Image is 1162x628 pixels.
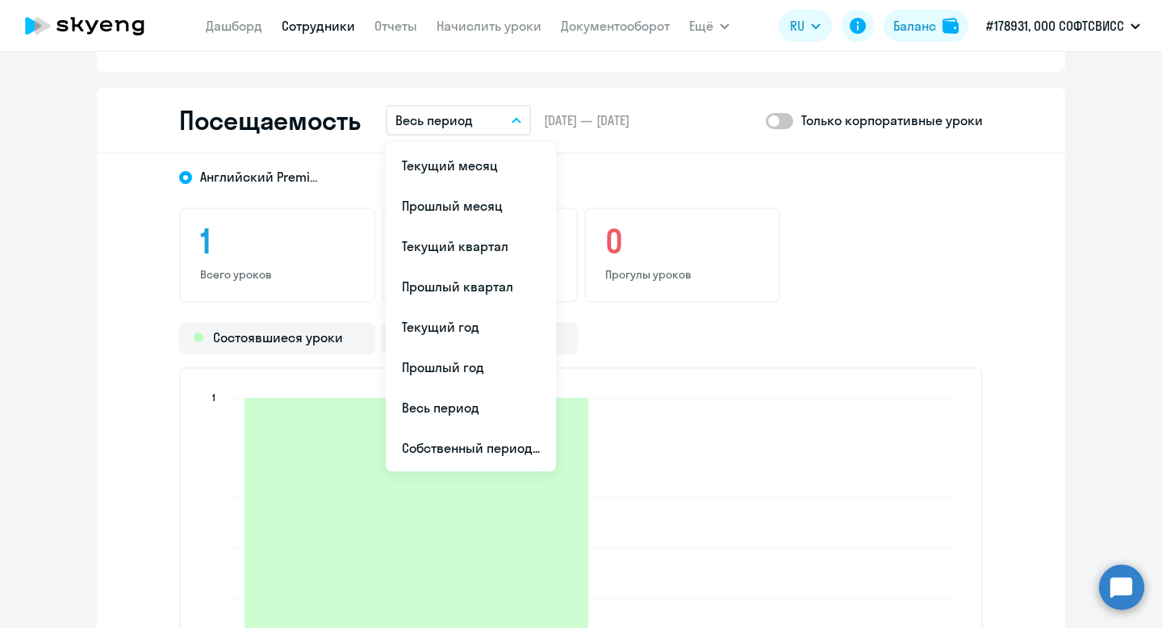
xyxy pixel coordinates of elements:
p: Весь период [395,111,473,130]
span: [DATE] — [DATE] [544,111,629,129]
div: Состоявшиеся уроки [179,322,375,354]
span: Английский Premium [200,168,321,186]
span: RU [790,16,805,36]
span: Ещё [689,16,713,36]
h3: 0 [605,222,759,261]
button: Балансbalance [884,10,968,42]
button: RU [779,10,832,42]
img: balance [943,18,959,34]
button: Ещё [689,10,729,42]
p: Прогулы уроков [605,267,759,282]
h3: 1 [200,222,354,261]
text: 1 [212,391,215,404]
a: Отчеты [374,18,417,34]
button: #178931, ООО СОФТСВИСС [978,6,1148,45]
div: Прогулы [382,322,578,354]
p: #178931, ООО СОФТСВИСС [986,16,1124,36]
h2: Посещаемость [179,104,360,136]
ul: Ещё [386,142,556,471]
a: Дашборд [206,18,262,34]
button: Весь период [386,105,531,136]
p: Только корпоративные уроки [801,111,983,130]
a: Документооборот [561,18,670,34]
p: Всего уроков [200,267,354,282]
a: Начислить уроки [437,18,541,34]
a: Сотрудники [282,18,355,34]
div: Баланс [893,16,936,36]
